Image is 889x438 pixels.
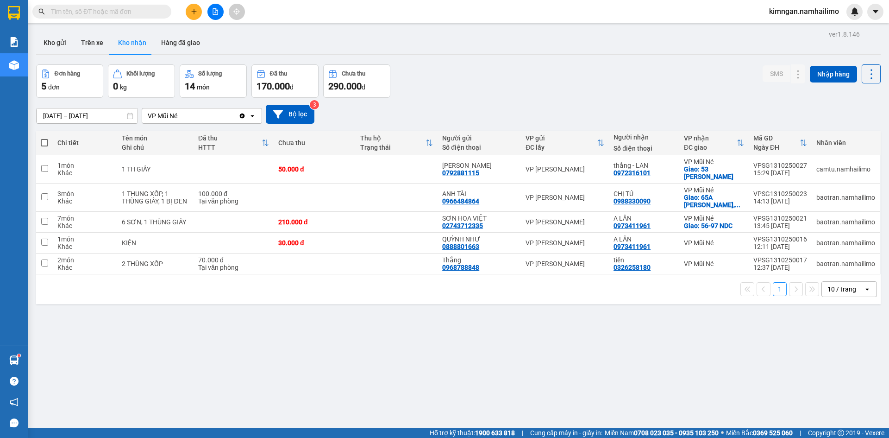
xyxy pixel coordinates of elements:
[684,239,744,247] div: VP Mũi Né
[684,134,737,142] div: VP nhận
[323,64,390,98] button: Chưa thu290.000đ
[122,190,189,205] div: 1 THUNG XỐP, 1 THÙNG GIẤY, 1 BỊ ĐEN
[360,144,426,151] div: Trạng thái
[185,81,195,92] span: 14
[526,194,604,201] div: VP [PERSON_NAME]
[810,66,857,83] button: Nhập hàng
[10,398,19,406] span: notification
[154,32,207,54] button: Hàng đã giao
[9,355,19,365] img: warehouse-icon
[122,165,189,173] div: 1 TH GIẤY
[191,8,197,15] span: plus
[684,215,744,222] div: VP Mũi Né
[278,239,351,247] div: 30.000 đ
[773,282,787,296] button: 1
[442,162,516,169] div: trung dũng
[816,165,875,173] div: camtu.namhailimo
[526,165,604,173] div: VP [PERSON_NAME]
[442,169,479,177] div: 0792881115
[614,133,675,141] div: Người nhận
[475,429,515,437] strong: 1900 633 818
[257,81,290,92] span: 170.000
[113,81,118,92] span: 0
[342,70,365,77] div: Chưa thu
[212,8,219,15] span: file-add
[122,260,189,267] div: 2 THÙNG XỐP
[74,32,111,54] button: Trên xe
[526,260,604,267] div: VP [PERSON_NAME]
[38,8,45,15] span: search
[605,428,719,438] span: Miền Nam
[197,83,210,91] span: món
[684,158,744,165] div: VP Mũi Né
[753,144,800,151] div: Ngày ĐH
[684,260,744,267] div: VP Mũi Né
[864,286,871,293] svg: open
[442,235,516,243] div: QUỲNH NHƯ
[10,419,19,427] span: message
[442,144,516,151] div: Số điện thoại
[684,194,744,209] div: Giao: 65A NGUYEN DINH CHIEU, MUINE
[442,256,516,264] div: Thắng
[753,162,807,169] div: VPSG1310250027
[233,8,240,15] span: aim
[684,186,744,194] div: VP Mũi Né
[614,222,651,229] div: 0973411961
[57,222,113,229] div: Khác
[816,194,875,201] div: baotran.namhailimo
[122,239,189,247] div: KIỆN
[614,162,675,169] div: thắng - LAN
[838,430,844,436] span: copyright
[57,243,113,250] div: Khác
[726,428,793,438] span: Miền Bắc
[442,222,483,229] div: 02743712335
[270,70,287,77] div: Đã thu
[251,64,319,98] button: Đã thu170.000đ
[521,131,609,155] th: Toggle SortBy
[57,139,113,146] div: Chi tiết
[278,218,351,226] div: 210.000 đ
[526,144,597,151] div: ĐC lấy
[753,256,807,264] div: VPSG1310250017
[442,197,479,205] div: 0966484864
[290,83,294,91] span: đ
[614,235,675,243] div: A LÂN
[851,7,859,16] img: icon-new-feature
[526,134,597,142] div: VP gửi
[310,100,319,109] sup: 3
[180,64,247,98] button: Số lượng14món
[753,264,807,271] div: 12:37 [DATE]
[753,197,807,205] div: 14:13 [DATE]
[120,83,127,91] span: kg
[614,169,651,177] div: 0972316101
[762,6,846,17] span: kimngan.namhailimo
[816,139,875,146] div: Nhân viên
[442,243,479,250] div: 0888801663
[198,144,262,151] div: HTTT
[186,4,202,20] button: plus
[249,112,256,120] svg: open
[816,218,875,226] div: baotran.namhailimo
[111,32,154,54] button: Kho nhận
[816,260,875,267] div: baotran.namhailimo
[827,285,856,294] div: 10 / trang
[57,264,113,271] div: Khác
[614,190,675,197] div: CHỊ TÚ
[800,428,801,438] span: |
[8,6,20,20] img: logo-vxr
[51,6,160,17] input: Tìm tên, số ĐT hoặc mã đơn
[55,70,80,77] div: Đơn hàng
[360,134,426,142] div: Thu hộ
[356,131,438,155] th: Toggle SortBy
[229,4,245,20] button: aim
[57,215,113,222] div: 7 món
[753,134,800,142] div: Mã GD
[362,83,365,91] span: đ
[57,169,113,177] div: Khác
[526,218,604,226] div: VP [PERSON_NAME]
[442,134,516,142] div: Người gửi
[238,112,246,120] svg: Clear value
[57,256,113,264] div: 2 món
[278,165,351,173] div: 50.000 đ
[735,201,740,209] span: ...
